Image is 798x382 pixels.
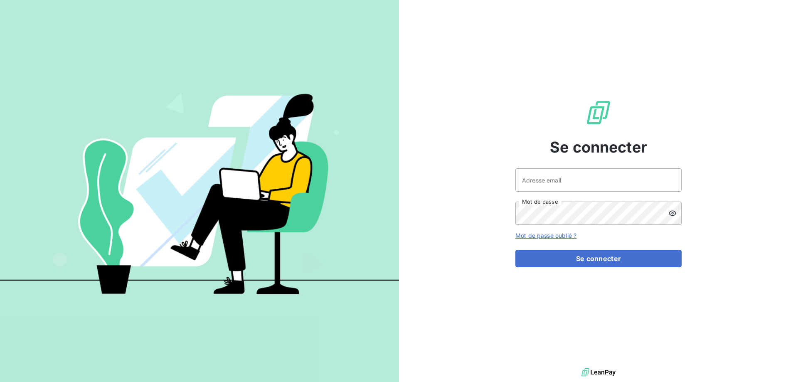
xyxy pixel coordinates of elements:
[515,168,682,192] input: placeholder
[550,136,647,158] span: Se connecter
[581,366,616,379] img: logo
[585,99,612,126] img: Logo LeanPay
[515,232,576,239] a: Mot de passe oublié ?
[515,250,682,267] button: Se connecter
